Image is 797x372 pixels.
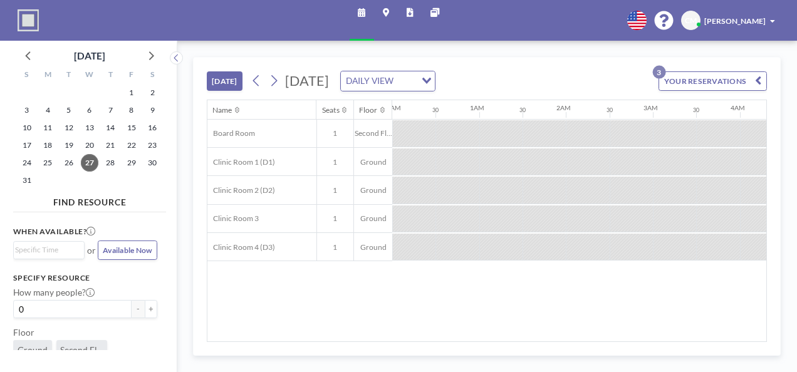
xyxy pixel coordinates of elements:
[145,300,158,318] button: +
[470,104,484,112] div: 1AM
[207,128,255,138] span: Board Room
[685,16,697,25] span: CM
[102,101,119,119] span: Thursday, August 7, 2025
[60,101,78,119] span: Tuesday, August 5, 2025
[15,244,78,256] input: Search for option
[81,154,98,172] span: Wednesday, August 27, 2025
[143,154,161,172] span: Saturday, August 30, 2025
[98,240,157,260] button: Available Now
[39,137,56,154] span: Monday, August 18, 2025
[13,327,34,338] label: Floor
[100,68,121,84] div: T
[39,101,56,119] span: Monday, August 4, 2025
[18,9,39,31] img: organization-logo
[397,74,414,88] input: Search for option
[13,273,158,282] h3: Specify resource
[212,105,232,115] div: Name
[354,157,392,167] span: Ground
[317,157,354,167] span: 1
[317,214,354,223] span: 1
[123,154,140,172] span: Friday, August 29, 2025
[143,84,161,101] span: Saturday, August 2, 2025
[659,71,767,91] button: YOUR RESERVATIONS3
[317,242,354,252] span: 1
[60,154,78,172] span: Tuesday, August 26, 2025
[359,105,377,115] div: Floor
[354,185,392,195] span: Ground
[58,68,79,84] div: T
[60,119,78,137] span: Tuesday, August 12, 2025
[123,101,140,119] span: Friday, August 8, 2025
[207,71,242,91] button: [DATE]
[123,119,140,137] span: Friday, August 15, 2025
[704,16,766,26] span: [PERSON_NAME]
[354,128,392,138] span: Second Fl...
[132,300,145,318] button: -
[60,344,103,355] span: Second Fl...
[207,242,275,252] span: Clinic Room 4 (D3)
[103,245,152,255] span: Available Now
[39,154,56,172] span: Monday, August 25, 2025
[81,101,98,119] span: Wednesday, August 6, 2025
[121,68,142,84] div: F
[285,73,329,89] span: [DATE]
[13,192,166,207] h4: FIND RESOURCE
[207,214,259,223] span: Clinic Room 3
[18,172,36,189] span: Sunday, August 31, 2025
[60,137,78,154] span: Tuesday, August 19, 2025
[556,104,571,112] div: 2AM
[354,242,392,252] span: Ground
[343,74,395,88] span: DAILY VIEW
[143,137,161,154] span: Saturday, August 23, 2025
[81,137,98,154] span: Wednesday, August 20, 2025
[102,137,119,154] span: Thursday, August 21, 2025
[317,128,354,138] span: 1
[207,157,275,167] span: Clinic Room 1 (D1)
[143,119,161,137] span: Saturday, August 16, 2025
[731,104,745,112] div: 4AM
[13,287,95,297] label: How many people?
[653,65,666,78] p: 3
[519,107,526,114] div: 30
[18,119,36,137] span: Sunday, August 10, 2025
[37,68,58,84] div: M
[123,137,140,154] span: Friday, August 22, 2025
[18,137,36,154] span: Sunday, August 17, 2025
[207,185,275,195] span: Clinic Room 2 (D2)
[39,119,56,137] span: Monday, August 11, 2025
[142,68,163,84] div: S
[317,185,354,195] span: 1
[16,68,37,84] div: S
[322,105,340,115] div: Seats
[693,107,699,114] div: 30
[607,107,613,114] div: 30
[18,154,36,172] span: Sunday, August 24, 2025
[14,242,85,259] div: Search for option
[643,104,658,112] div: 3AM
[74,47,105,65] div: [DATE]
[354,214,392,223] span: Ground
[87,245,96,256] span: or
[81,119,98,137] span: Wednesday, August 13, 2025
[123,84,140,101] span: Friday, August 1, 2025
[102,119,119,137] span: Thursday, August 14, 2025
[18,101,36,119] span: Sunday, August 3, 2025
[18,344,48,355] span: Ground
[143,101,161,119] span: Saturday, August 9, 2025
[432,107,439,114] div: 30
[79,68,100,84] div: W
[341,71,435,91] div: Search for option
[102,154,119,172] span: Thursday, August 28, 2025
